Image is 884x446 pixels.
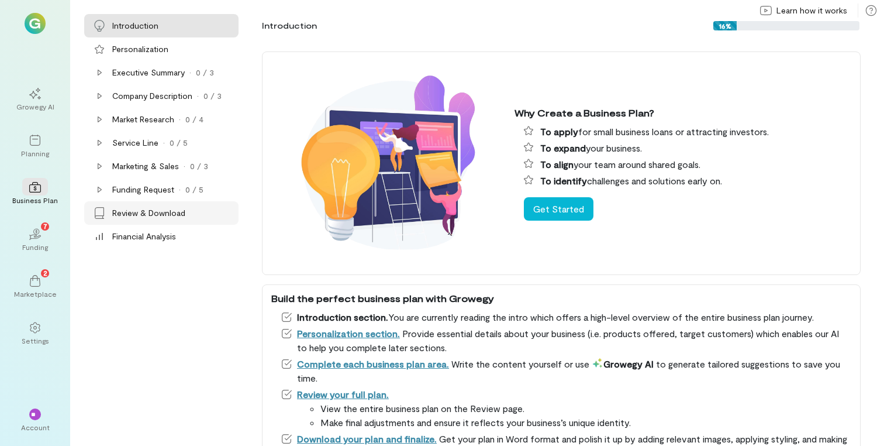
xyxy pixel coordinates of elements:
div: · [163,137,165,149]
li: your business. [524,141,851,155]
div: Introduction [262,20,317,32]
div: 0 / 3 [190,160,208,172]
li: Write the content yourself or use to generate tailored suggestions to save you time. [281,357,851,385]
li: You are currently reading the intro which offers a high-level overview of the entire business pla... [281,310,851,324]
div: Personalization [112,43,168,55]
a: Marketplace [14,266,56,308]
div: Account [21,423,50,432]
div: Funding [22,242,48,252]
li: for small business loans or attracting investors. [524,125,851,139]
span: Growegy AI [592,358,654,369]
span: Introduction section. [297,311,388,323]
div: · [197,90,199,102]
button: Get Started [524,197,593,221]
span: To expand [540,142,586,153]
a: Growegy AI [14,78,56,121]
div: Marketing & Sales [112,160,179,172]
span: 7 [43,221,47,231]
a: Business Plan [14,172,56,214]
div: Introduction [112,20,158,32]
div: 0 / 3 [196,67,214,78]
div: Why Create a Business Plan? [514,106,851,120]
div: Market Research [112,114,174,125]
div: Growegy AI [16,102,54,111]
li: View the entire business plan on the Review page. [320,402,851,416]
li: challenges and solutions early on. [524,174,851,188]
a: Settings [14,313,56,355]
span: 2 [43,267,47,278]
div: Service Line [112,137,158,149]
div: · [179,184,181,195]
div: Settings [22,336,49,345]
div: 0 / 5 [170,137,188,149]
div: · [184,160,185,172]
div: Review & Download [112,207,185,219]
div: 0 / 4 [185,114,203,125]
div: Financial Analysis [112,231,176,242]
img: Why create a business plan [271,59,505,268]
li: your team around shared goals. [524,157,851,171]
span: To apply [540,126,578,137]
a: Review your full plan. [297,389,389,400]
div: Marketplace [14,289,57,299]
span: To identify [540,175,587,186]
div: Planning [21,149,49,158]
div: Build the perfect business plan with Growegy [271,291,851,306]
a: Download your plan and finalize. [297,433,437,444]
div: 0 / 3 [203,90,222,102]
div: Company Description [112,90,192,102]
span: Learn how it works [776,5,847,16]
div: Funding Request [112,184,174,195]
div: · [179,114,181,125]
a: Planning [14,125,56,167]
div: · [189,67,191,78]
div: Business Plan [12,195,58,205]
li: Make final adjustments and ensure it reflects your business’s unique identity. [320,416,851,430]
a: Personalization section. [297,328,400,339]
span: To align [540,159,574,170]
div: 0 / 5 [185,184,203,195]
a: Funding [14,219,56,261]
div: Executive Summary [112,67,185,78]
a: Complete each business plan area. [297,358,449,369]
li: Provide essential details about your business (i.e. products offered, target customers) which ena... [281,327,851,355]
